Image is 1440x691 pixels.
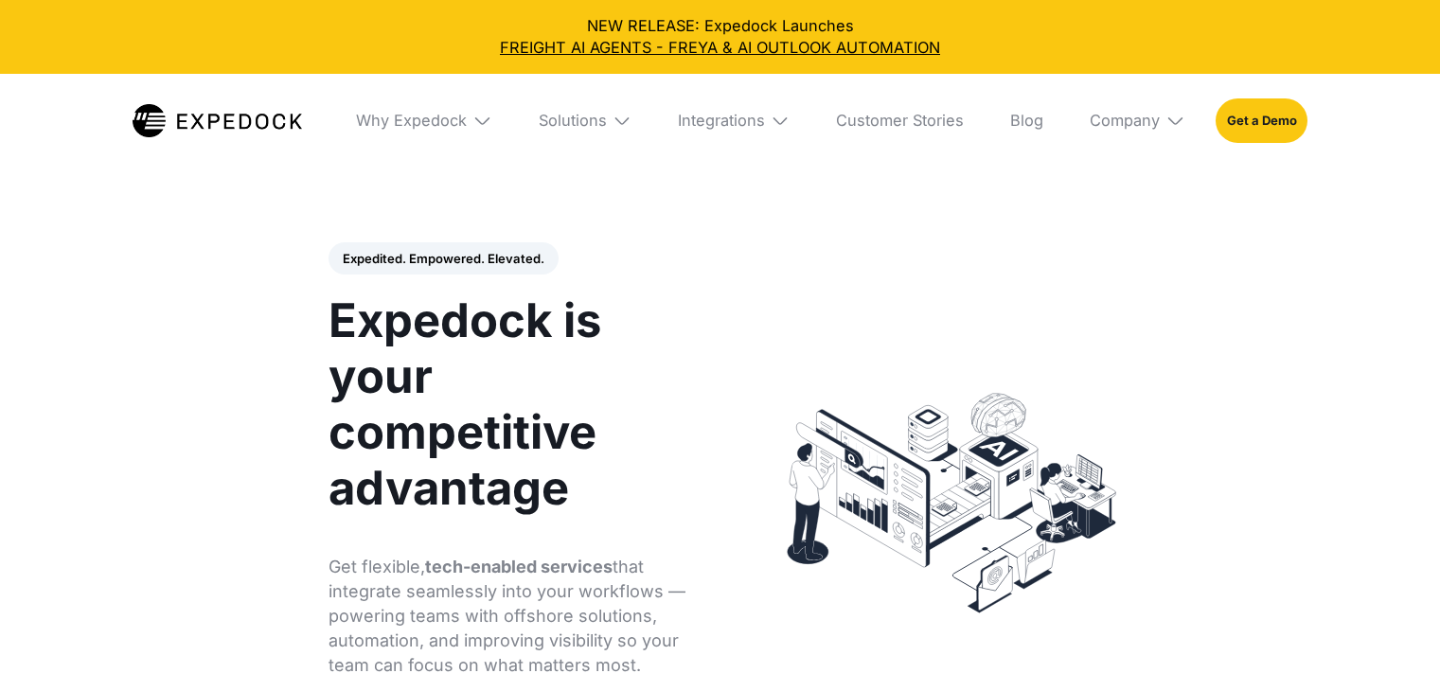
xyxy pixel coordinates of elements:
[1075,74,1200,167] div: Company
[356,111,467,130] div: Why Expedock
[1216,98,1307,143] a: Get a Demo
[663,74,806,167] div: Integrations
[1345,600,1440,691] iframe: Chat Widget
[15,15,1424,59] div: NEW RELEASE: Expedock Launches
[539,111,607,130] div: Solutions
[341,74,507,167] div: Why Expedock
[425,557,613,576] strong: tech-enabled services
[678,111,765,130] div: Integrations
[1090,111,1160,130] div: Company
[15,37,1424,59] a: FREIGHT AI AGENTS - FREYA & AI OUTLOOK AUTOMATION
[821,74,980,167] a: Customer Stories
[329,555,701,678] p: Get flexible, that integrate seamlessly into your workflows — powering teams with offshore soluti...
[329,293,701,516] h1: Expedock is your competitive advantage
[523,74,647,167] div: Solutions
[995,74,1059,167] a: Blog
